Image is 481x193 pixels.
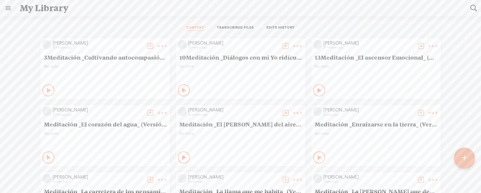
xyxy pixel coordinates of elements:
[313,40,322,49] img: videoLoading.png
[53,107,143,113] div: [PERSON_NAME]
[323,113,414,117] div: an hour ago
[323,107,414,113] div: [PERSON_NAME]
[323,180,414,183] div: 2 hours ago
[323,174,414,180] div: [PERSON_NAME]
[178,174,187,183] img: videoLoading.png
[323,40,414,46] div: [PERSON_NAME]
[267,25,295,31] a: EDITS HISTORY
[217,25,254,31] a: TRANSCRIBED FILES
[188,107,278,113] div: [PERSON_NAME]
[42,174,51,183] img: videoLoading.png
[44,120,167,128] span: Meditación _El corazón del agua_ (Versión extendida)
[53,113,143,117] div: 37 minutes ago
[315,54,437,61] span: 13Meditación _El ascensor Emocional_ (Versión extendida)
[179,120,302,128] span: Meditación _El [PERSON_NAME] del aire_ (Versión extendida)
[315,120,437,128] span: Meditación _Enraizarse en la tierra_ (Versión extendida)
[323,46,414,49] div: 29 minutes ago
[179,54,302,61] span: 10Meditación _Diálogos con mi Yo ridículo_ (Versión extendida)
[42,107,51,116] img: videoLoading.png
[178,107,187,116] img: videoLoading.png
[186,25,204,31] a: CONTENT
[188,180,278,183] div: an hour ago
[188,174,278,180] div: [PERSON_NAME]
[188,46,278,49] div: 23 minutes ago
[313,174,322,183] img: videoLoading.png
[315,131,437,136] span: No note
[188,40,278,46] div: [PERSON_NAME]
[53,40,143,46] div: [PERSON_NAME]
[313,107,322,116] img: videoLoading.png
[188,113,278,117] div: 44 minutes ago
[53,180,143,183] div: an hour ago
[44,131,167,136] span: No note
[53,46,143,49] div: 15 minutes ago
[179,131,302,136] span: No note
[16,0,466,16] div: My Library
[315,64,437,69] span: No note
[179,64,302,69] span: No note
[178,40,187,49] img: videoLoading.png
[53,174,143,180] div: [PERSON_NAME]
[44,64,167,69] span: No note
[44,54,167,61] span: 3Meditación _Cultivando autocompasión desde la ternura_ (Versión extendida)
[42,40,51,49] img: videoLoading.png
